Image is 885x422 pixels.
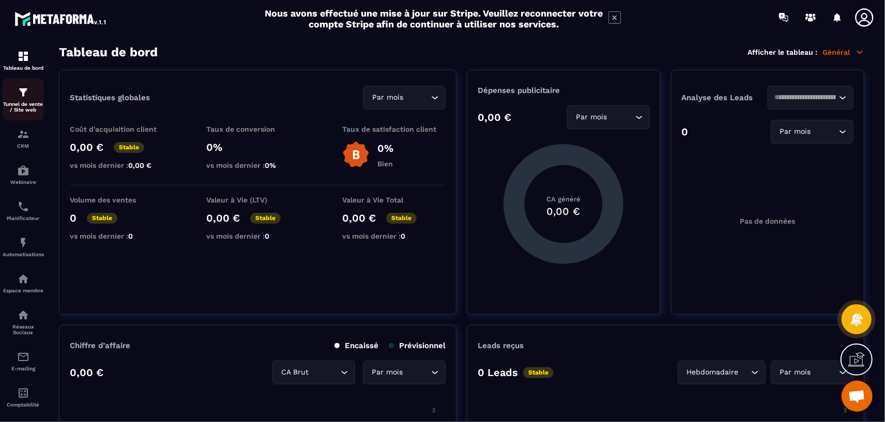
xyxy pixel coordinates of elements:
div: Search for option [363,86,446,110]
img: b-badge-o.b3b20ee6.svg [342,141,370,168]
a: formationformationCRM [3,120,44,157]
p: Stable [523,367,554,378]
span: Par mois [777,367,813,378]
p: vs mois dernier : [206,232,310,240]
p: Encaissé [334,341,378,350]
span: 0 [128,232,133,240]
p: vs mois dernier : [70,232,173,240]
input: Search for option [609,112,633,123]
p: Analyse des Leads [682,93,768,102]
p: Tunnel de vente / Site web [3,101,44,113]
input: Search for option [311,367,338,378]
p: Coût d'acquisition client [70,125,173,133]
p: Stable [386,213,417,224]
p: Taux de satisfaction client [342,125,446,133]
img: logo [14,9,108,28]
img: formation [17,86,29,99]
p: 0,00 € [206,212,240,224]
p: Stable [87,213,117,224]
p: Valeur à Vie Total [342,196,446,204]
p: Volume des ventes [70,196,173,204]
p: 0,00 € [70,366,103,379]
a: formationformationTableau de bord [3,42,44,79]
p: Afficher le tableau : [747,48,817,56]
a: Ouvrir le chat [842,381,873,412]
input: Search for option [405,367,429,378]
img: formation [17,50,29,62]
p: CRM [3,143,44,149]
p: Planificateur [3,215,44,221]
span: CA Brut [279,367,311,378]
img: scheduler [17,200,29,213]
p: Webinaire [3,179,44,185]
p: Espace membre [3,288,44,293]
span: 0% [265,161,276,169]
p: Pas de données [740,217,795,225]
span: Par mois [370,92,405,103]
p: Prévisionnel [389,341,446,350]
input: Search for option [774,92,836,103]
input: Search for option [741,367,749,378]
img: formation [17,128,29,140]
p: Statistiques globales [70,93,150,102]
div: Search for option [771,361,853,384]
p: vs mois dernier : [70,161,173,169]
h2: Nous avons effectué une mise à jour sur Stripe. Veuillez reconnecter votre compte Stripe afin de ... [264,8,603,29]
p: Tableau de bord [3,65,44,71]
a: automationsautomationsEspace membre [3,265,44,301]
span: 0,00 € [128,161,151,169]
a: formationformationTunnel de vente / Site web [3,79,44,120]
input: Search for option [405,92,429,103]
p: Bien [377,160,393,168]
img: email [17,351,29,363]
span: Hebdomadaire [684,367,741,378]
p: Automatisations [3,252,44,257]
img: automations [17,164,29,177]
span: Par mois [370,367,405,378]
span: 0 [265,232,269,240]
a: automationsautomationsWebinaire [3,157,44,193]
p: Comptabilité [3,402,44,408]
p: Stable [250,213,281,224]
input: Search for option [813,367,836,378]
p: 0 [70,212,77,224]
p: 0,00 € [478,111,511,123]
div: Search for option [771,120,853,144]
tspan: 2 [844,407,847,414]
p: Général [822,48,864,57]
p: Chiffre d’affaire [70,341,130,350]
span: 0 [401,232,405,240]
div: Search for option [567,105,650,129]
span: Par mois [574,112,609,123]
div: Search for option [363,361,446,384]
a: social-networksocial-networkRéseaux Sociaux [3,301,44,343]
p: Valeur à Vie (LTV) [206,196,310,204]
p: Réseaux Sociaux [3,324,44,335]
img: accountant [17,387,29,399]
div: Search for option [768,86,853,110]
p: Leads reçus [478,341,524,350]
p: Dépenses publicitaire [478,86,649,95]
div: Search for option [272,361,355,384]
div: Search for option [678,361,766,384]
p: E-mailing [3,366,44,371]
p: 0% [206,141,310,153]
a: emailemailE-mailing [3,343,44,379]
p: 0 Leads [478,366,518,379]
p: 0 [682,126,689,138]
p: vs mois dernier : [206,161,310,169]
p: vs mois dernier : [342,232,446,240]
p: 0,00 € [70,141,103,153]
p: 0% [377,142,393,154]
tspan: 2 [432,407,435,414]
img: automations [17,237,29,249]
a: automationsautomationsAutomatisations [3,229,44,265]
p: Taux de conversion [206,125,310,133]
h3: Tableau de bord [59,45,158,59]
img: social-network [17,309,29,321]
a: schedulerschedulerPlanificateur [3,193,44,229]
p: Stable [114,142,144,153]
p: 0,00 € [342,212,376,224]
span: Par mois [777,126,813,137]
img: automations [17,273,29,285]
